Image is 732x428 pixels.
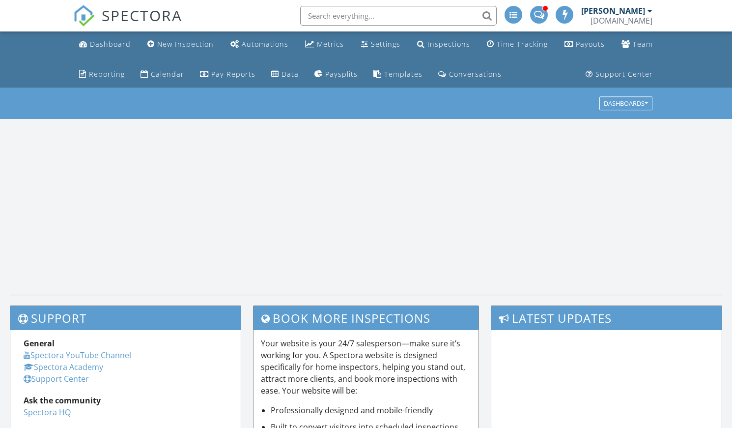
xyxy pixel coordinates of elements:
a: Spectora HQ [24,407,71,418]
a: Spectora Academy [24,362,103,372]
img: The Best Home Inspection Software - Spectora [73,5,95,27]
a: Automations (Advanced) [226,35,292,54]
div: Metrics [317,39,344,49]
a: Support Center [582,65,657,84]
a: Reporting [75,65,129,84]
a: Team [618,35,657,54]
p: Your website is your 24/7 salesperson—make sure it’s working for you. A Spectora website is desig... [261,337,471,397]
input: Search everything... [300,6,497,26]
div: Templates [384,69,422,79]
a: SPECTORA [73,13,182,34]
div: Reporting [89,69,125,79]
a: Templates [369,65,426,84]
div: Ask the community [24,395,227,406]
div: Automations [242,39,288,49]
span: SPECTORA [102,5,182,26]
div: Paysplits [325,69,358,79]
div: Team [633,39,653,49]
a: Calendar [137,65,188,84]
div: Dashboards [604,100,648,107]
div: Settings [371,39,400,49]
a: Data [267,65,303,84]
li: Professionally designed and mobile-friendly [271,404,471,416]
div: Data [282,69,299,79]
a: Payouts [561,35,609,54]
div: [PERSON_NAME] [581,6,645,16]
a: Support Center [24,373,89,384]
a: Dashboard [75,35,135,54]
div: Time Tracking [497,39,548,49]
a: Pay Reports [196,65,259,84]
a: Conversations [434,65,506,84]
div: New Inspection [157,39,214,49]
h3: Book More Inspections [253,306,478,330]
h3: Latest Updates [491,306,722,330]
div: Conversations [449,69,502,79]
button: Dashboards [599,97,652,111]
a: Metrics [301,35,348,54]
a: Paysplits [310,65,362,84]
a: Spectora YouTube Channel [24,350,131,361]
div: Calendar [151,69,184,79]
a: Settings [357,35,404,54]
a: Time Tracking [483,35,552,54]
a: New Inspection [143,35,218,54]
div: Payouts [576,39,605,49]
strong: General [24,338,55,349]
div: Inspections [427,39,470,49]
div: Support Center [595,69,653,79]
div: Pay Reports [211,69,255,79]
h3: Support [10,306,241,330]
div: InspectorNick.com [591,16,652,26]
div: Dashboard [90,39,131,49]
a: Inspections [413,35,474,54]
